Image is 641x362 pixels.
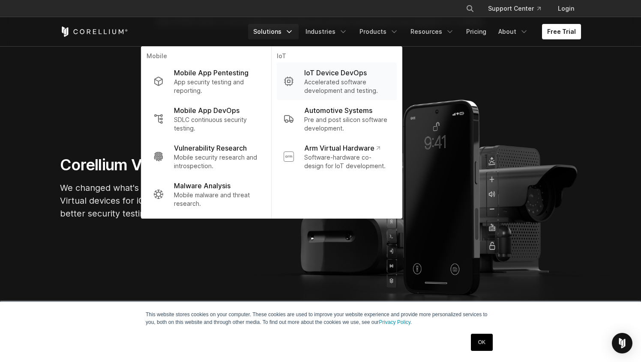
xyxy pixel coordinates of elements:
[147,175,266,213] a: Malware Analysis Mobile malware and threat research.
[551,1,581,16] a: Login
[304,68,367,78] p: IoT Device DevOps
[147,62,266,100] a: Mobile App Pentesting App security testing and reporting.
[304,143,380,153] p: Arm Virtual Hardware
[304,78,390,95] p: Accelerated software development and testing.
[147,52,266,62] p: Mobile
[612,333,632,353] div: Open Intercom Messenger
[481,1,548,16] a: Support Center
[277,100,397,138] a: Automotive Systems Pre and post silicon software development.
[248,24,299,39] a: Solutions
[462,1,478,16] button: Search
[277,62,397,100] a: IoT Device DevOps Accelerated software development and testing.
[542,24,581,39] a: Free Trial
[60,155,317,175] h1: Corellium Virtual Hardware
[300,24,353,39] a: Industries
[277,52,397,62] p: IoT
[174,143,247,153] p: Vulnerability Research
[174,191,259,208] p: Mobile malware and threat research.
[304,105,372,116] p: Automotive Systems
[277,138,397,175] a: Arm Virtual Hardware Software-hardware co-design for IoT development.
[461,24,491,39] a: Pricing
[379,319,412,325] a: Privacy Policy.
[174,116,259,133] p: SDLC continuous security testing.
[493,24,533,39] a: About
[147,138,266,175] a: Vulnerability Research Mobile security research and introspection.
[471,334,493,351] a: OK
[60,27,128,37] a: Corellium Home
[405,24,459,39] a: Resources
[304,153,390,170] p: Software-hardware co-design for IoT development.
[146,311,495,326] p: This website stores cookies on your computer. These cookies are used to improve your website expe...
[304,116,390,133] p: Pre and post silicon software development.
[354,24,404,39] a: Products
[174,181,231,191] p: Malware Analysis
[455,1,581,16] div: Navigation Menu
[60,181,317,220] p: We changed what's possible, so you can build what's next. Virtual devices for iOS, Android, and A...
[174,78,259,95] p: App security testing and reporting.
[174,68,249,78] p: Mobile App Pentesting
[147,100,266,138] a: Mobile App DevOps SDLC continuous security testing.
[174,105,240,116] p: Mobile App DevOps
[248,24,581,39] div: Navigation Menu
[174,153,259,170] p: Mobile security research and introspection.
